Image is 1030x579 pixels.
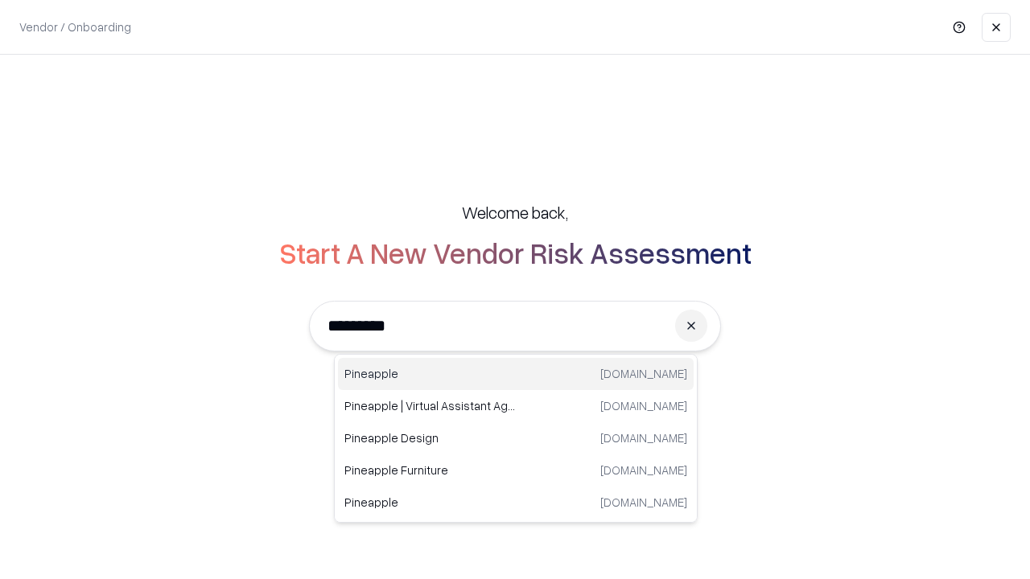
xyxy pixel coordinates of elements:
p: Pineapple Design [344,429,516,446]
p: [DOMAIN_NAME] [600,397,687,414]
p: Pineapple [344,365,516,382]
h2: Start A New Vendor Risk Assessment [279,236,752,269]
p: [DOMAIN_NAME] [600,494,687,511]
p: [DOMAIN_NAME] [600,429,687,446]
p: Pineapple [344,494,516,511]
p: [DOMAIN_NAME] [600,462,687,478]
p: Pineapple | Virtual Assistant Agency [344,397,516,414]
p: Vendor / Onboarding [19,18,131,35]
h5: Welcome back, [462,201,568,224]
p: Pineapple Furniture [344,462,516,478]
p: [DOMAIN_NAME] [600,365,687,382]
div: Suggestions [334,354,698,523]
